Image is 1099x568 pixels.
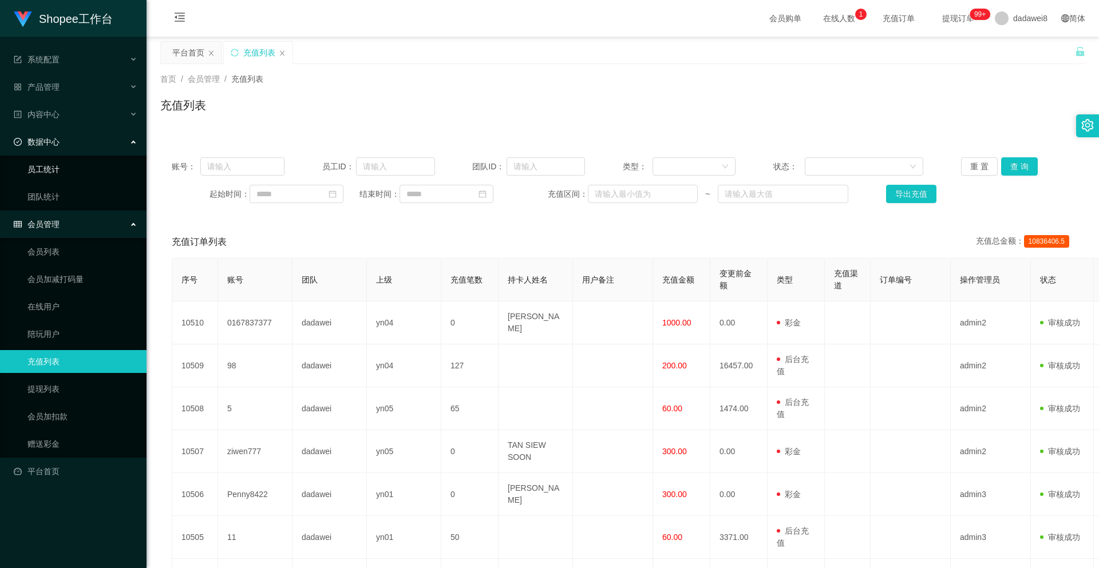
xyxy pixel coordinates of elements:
[623,161,653,173] span: 类型：
[172,430,218,473] td: 10507
[292,344,367,387] td: dadawei
[777,355,809,376] span: 后台充值
[172,235,227,249] span: 充值订单列表
[231,49,239,57] i: 图标: sync
[27,295,137,318] a: 在线用户
[302,275,318,284] span: 团队
[817,14,861,22] span: 在线人数
[14,460,137,483] a: 图标: dashboard平台首页
[1040,404,1080,413] span: 审核成功
[441,301,499,344] td: 0
[14,55,60,64] span: 系统配置
[160,1,199,37] i: 图标: menu-fold
[1061,14,1069,22] i: 图标: global
[777,398,809,419] span: 后台充值
[936,14,980,22] span: 提现订单
[322,161,356,173] span: 员工ID：
[172,473,218,516] td: 10506
[329,190,337,198] i: 图标: calendar
[14,137,60,146] span: 数据中心
[441,387,499,430] td: 65
[14,83,22,91] i: 图标: appstore-o
[961,157,998,176] button: 重 置
[181,74,183,84] span: /
[27,240,137,263] a: 会员列表
[14,220,22,228] i: 图标: table
[27,323,137,345] a: 陪玩用户
[292,516,367,559] td: dadawei
[172,387,218,430] td: 10508
[880,275,912,284] span: 订单编号
[1001,157,1038,176] button: 查 询
[172,344,218,387] td: 10509
[292,430,367,473] td: dadawei
[27,432,137,455] a: 赠送彩金
[662,404,682,413] span: 60.00
[172,161,200,173] span: 账号：
[976,235,1074,249] div: 充值总金额：
[172,42,204,63] div: 平台首页
[1081,119,1094,132] i: 图标: setting
[710,473,768,516] td: 0.00
[1024,235,1069,248] span: 10836406.5
[951,430,1031,473] td: admin2
[172,516,218,559] td: 10505
[698,188,717,200] span: ~
[292,387,367,430] td: dadawei
[218,473,292,516] td: Penny8422
[231,74,263,84] span: 充值列表
[479,190,487,198] i: 图标: calendar
[834,269,858,290] span: 充值渠道
[970,9,990,20] sup: 322
[777,275,793,284] span: 类型
[200,157,284,176] input: 请输入
[292,301,367,344] td: dadawei
[450,275,483,284] span: 充值笔数
[499,430,573,473] td: TAN SIEW SOON
[951,516,1031,559] td: admin3
[14,82,60,92] span: 产品管理
[39,1,113,37] h1: Shopee工作台
[376,275,392,284] span: 上级
[722,163,729,171] i: 图标: down
[951,473,1031,516] td: admin3
[27,158,137,181] a: 员工统计
[662,490,687,499] span: 300.00
[951,301,1031,344] td: admin2
[773,161,805,173] span: 状态：
[224,74,227,84] span: /
[367,430,441,473] td: yn05
[951,387,1031,430] td: admin2
[14,11,32,27] img: logo.9652507e.png
[14,138,22,146] i: 图标: check-circle-o
[710,387,768,430] td: 1474.00
[227,275,243,284] span: 账号
[662,447,687,456] span: 300.00
[209,188,250,200] span: 起始时间：
[441,473,499,516] td: 0
[582,275,614,284] span: 用户备注
[367,301,441,344] td: yn04
[472,161,506,173] span: 团队ID：
[710,516,768,559] td: 3371.00
[777,490,801,499] span: 彩金
[27,350,137,373] a: 充值列表
[588,185,698,203] input: 请输入最小值为
[859,9,863,20] p: 1
[181,275,197,284] span: 序号
[188,74,220,84] span: 会员管理
[367,473,441,516] td: yn01
[710,344,768,387] td: 16457.00
[218,301,292,344] td: 0167837377
[910,163,916,171] i: 图标: down
[160,74,176,84] span: 首页
[367,516,441,559] td: yn01
[441,430,499,473] td: 0
[720,269,752,290] span: 变更前金额
[292,473,367,516] td: dadawei
[441,516,499,559] td: 50
[662,361,687,370] span: 200.00
[499,301,573,344] td: [PERSON_NAME]
[886,185,936,203] button: 导出充值
[27,268,137,291] a: 会员加减打码量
